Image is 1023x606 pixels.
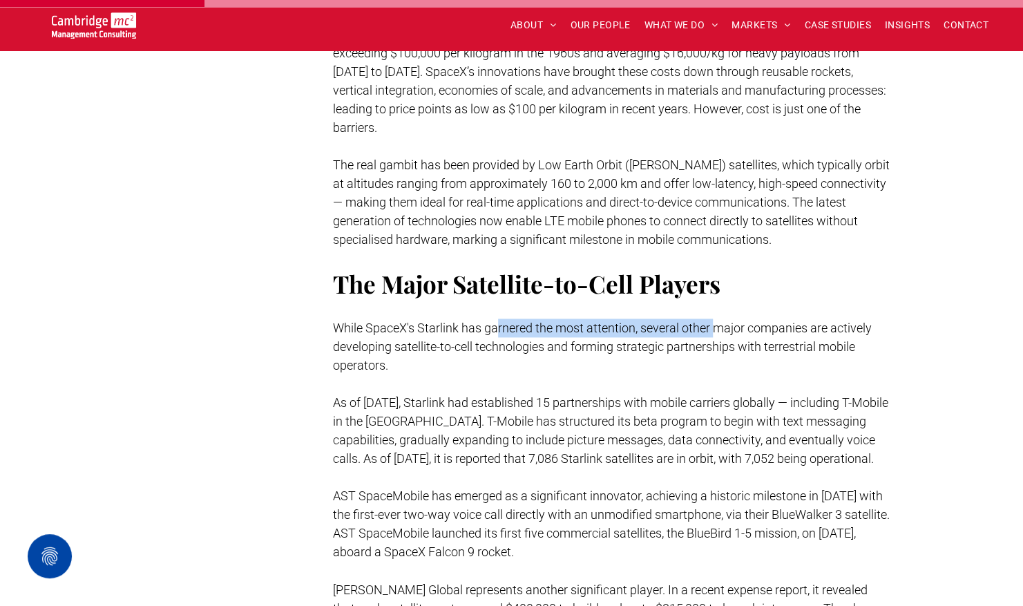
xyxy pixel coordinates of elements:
span: As of [DATE], Starlink had established 15 partnerships with mobile carriers globally — including ... [333,395,888,466]
a: INSIGHTS [878,15,937,36]
span: The real gambit has been provided by Low Earth Orbit ([PERSON_NAME]) satellites, which typically ... [333,158,890,247]
span: AST SpaceMobile has emerged as a significant innovator, achieving a historic milestone in [DATE] ... [333,489,890,559]
a: CASE STUDIES [798,15,878,36]
span: While SpaceX's Starlink has garnered the most attention, several other major companies are active... [333,321,872,372]
a: WHAT WE DO [638,15,725,36]
a: OUR PEOPLE [563,15,637,36]
img: Go to Homepage [52,12,137,39]
a: MARKETS [725,15,797,36]
a: ABOUT [504,15,564,36]
a: CONTACT [937,15,995,36]
a: Your Business Transformed | Cambridge Management Consulting [52,15,137,29]
span: The Major Satellite-to-Cell Players [333,267,720,300]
